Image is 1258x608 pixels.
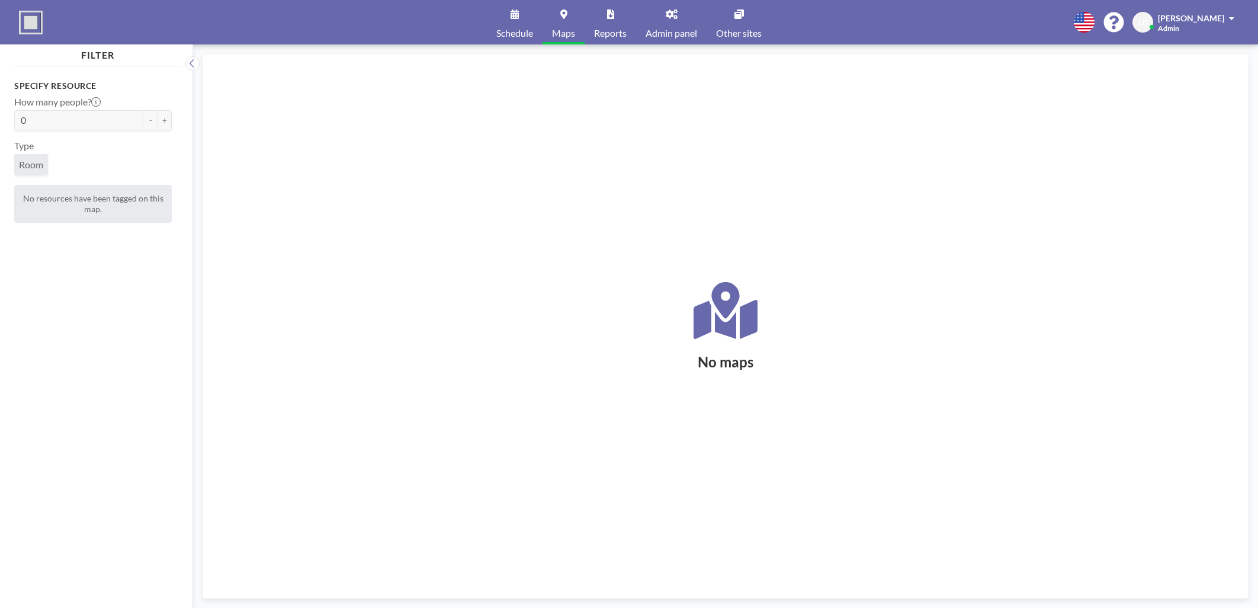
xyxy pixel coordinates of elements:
[646,28,697,38] span: Admin panel
[1138,17,1148,28] span: DJ
[14,96,101,108] label: How many people?
[143,110,158,130] button: -
[594,28,627,38] span: Reports
[14,185,172,223] div: No resources have been tagged on this map.
[1158,13,1224,23] span: [PERSON_NAME]
[19,159,43,171] span: Room
[14,44,181,61] h4: FILTER
[1158,24,1179,33] span: Admin
[14,140,34,152] label: Type
[698,353,753,371] h2: No maps
[19,11,43,34] img: organization-logo
[716,28,762,38] span: Other sites
[14,81,172,91] h3: Specify resource
[158,110,172,130] button: +
[496,28,533,38] span: Schedule
[552,28,575,38] span: Maps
